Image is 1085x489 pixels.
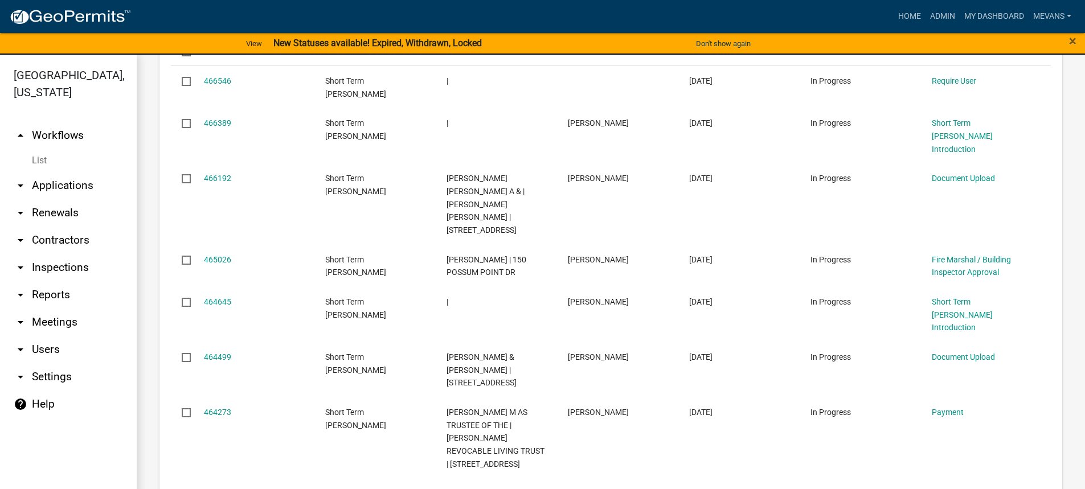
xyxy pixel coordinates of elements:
[810,297,851,306] span: In Progress
[932,118,993,154] a: Short Term [PERSON_NAME] Introduction
[810,352,851,361] span: In Progress
[14,261,27,274] i: arrow_drop_down
[689,174,713,183] span: 08/19/2025
[810,76,851,85] span: In Progress
[810,255,851,264] span: In Progress
[932,174,995,183] a: Document Upload
[325,255,386,277] span: Short Term Rental Registration
[689,352,713,361] span: 08/15/2025
[14,370,27,384] i: arrow_drop_down
[204,297,231,306] a: 464645
[204,174,231,183] a: 466192
[447,174,525,235] span: PISANI MAURICIO ANDRES A & | DORA LUZ B ROCHA | 102 OAKTON NORTH
[689,76,713,85] span: 08/20/2025
[447,255,526,277] span: BRITTANY EDWARDS | 150 POSSUM POINT DR
[689,408,713,417] span: 08/15/2025
[689,255,713,264] span: 08/17/2025
[1069,33,1076,49] span: ×
[14,129,27,142] i: arrow_drop_up
[14,233,27,247] i: arrow_drop_down
[204,352,231,361] a: 464499
[204,408,231,417] a: 464273
[932,76,976,85] a: Require User
[325,174,386,196] span: Short Term Rental Registration
[14,206,27,220] i: arrow_drop_down
[204,118,231,128] a: 466389
[568,352,629,361] span: JONATHAN FLACK
[691,34,755,53] button: Don't show again
[447,76,448,85] span: |
[204,76,231,85] a: 466546
[932,255,1011,277] a: Fire Marshal / Building Inspector Approval
[926,6,960,27] a: Admin
[568,408,629,417] span: Jacquie M Rerucha
[447,352,517,388] span: HEDGES ASHLEY & JONATHAN FLACK | 125 RIVER LAKE CT
[14,397,27,411] i: help
[894,6,926,27] a: Home
[568,255,629,264] span: Brittany Edwards
[810,118,851,128] span: In Progress
[14,343,27,356] i: arrow_drop_down
[960,6,1029,27] a: My Dashboard
[447,408,544,469] span: RERUCHA JACQUIE M AS TRUSTEE OF THE | JACQUIE M RERUCHA REVOCABLE LIVING TRUST | 115 CEDAR COVE DR
[204,255,231,264] a: 465026
[14,179,27,192] i: arrow_drop_down
[568,297,629,306] span: Kate Witkop
[325,408,386,430] span: Short Term Rental Registration
[273,38,482,48] strong: New Statuses available! Expired, Withdrawn, Locked
[689,118,713,128] span: 08/19/2025
[325,76,386,98] span: Short Term Rental Registration
[14,315,27,329] i: arrow_drop_down
[932,352,995,361] a: Document Upload
[689,297,713,306] span: 08/15/2025
[325,352,386,375] span: Short Term Rental Registration
[810,174,851,183] span: In Progress
[932,297,993,332] a: Short Term [PERSON_NAME] Introduction
[447,118,448,128] span: |
[447,297,448,306] span: |
[241,34,267,53] a: View
[932,408,964,417] a: Payment
[1069,34,1076,48] button: Close
[325,118,386,141] span: Short Term Rental Registration
[14,288,27,302] i: arrow_drop_down
[568,118,629,128] span: Richard Basila
[1029,6,1076,27] a: Mevans
[810,408,851,417] span: In Progress
[325,297,386,319] span: Short Term Rental Registration
[568,174,629,183] span: Mauricio Araya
